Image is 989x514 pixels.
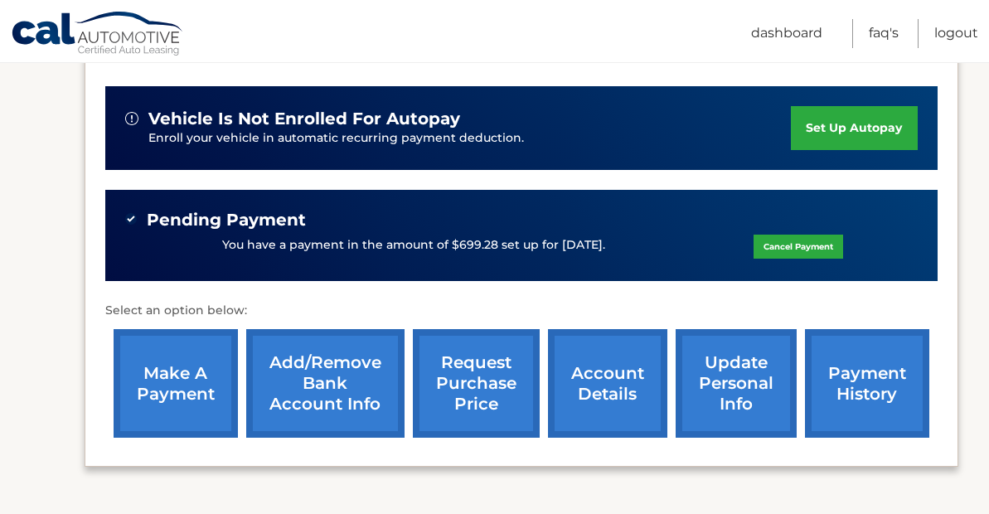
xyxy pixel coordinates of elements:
a: Add/Remove bank account info [246,329,405,438]
p: You have a payment in the amount of $699.28 set up for [DATE]. [222,236,605,255]
a: Dashboard [751,19,822,48]
a: Cancel Payment [754,235,843,259]
a: Cal Automotive [11,11,185,59]
a: make a payment [114,329,238,438]
a: request purchase price [413,329,540,438]
span: vehicle is not enrolled for autopay [148,109,460,129]
a: account details [548,329,667,438]
a: set up autopay [791,106,917,150]
a: Logout [934,19,978,48]
img: check-green.svg [125,213,137,225]
a: update personal info [676,329,797,438]
p: Select an option below: [105,301,938,321]
a: payment history [805,329,929,438]
a: FAQ's [869,19,899,48]
img: alert-white.svg [125,112,138,125]
p: Enroll your vehicle in automatic recurring payment deduction. [148,129,792,148]
span: Pending Payment [147,210,306,230]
